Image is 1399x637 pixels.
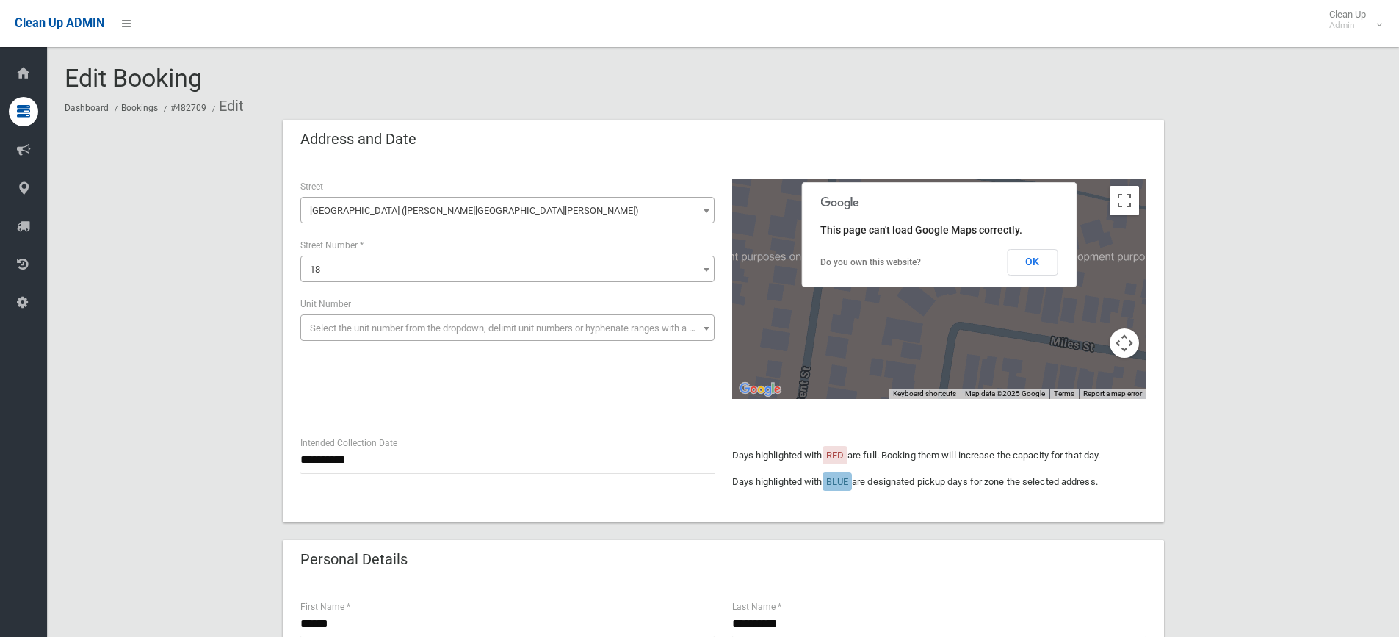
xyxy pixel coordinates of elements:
[826,476,848,487] span: BLUE
[283,125,434,154] header: Address and Date
[300,197,715,223] span: Miles Street (CHESTER HILL 2162)
[1110,328,1139,358] button: Map camera controls
[65,103,109,113] a: Dashboard
[121,103,158,113] a: Bookings
[15,16,104,30] span: Clean Up ADMIN
[209,93,244,120] li: Edit
[826,450,844,461] span: RED
[736,380,784,399] a: Open this area in Google Maps (opens a new window)
[732,447,1146,464] p: Days highlighted with are full. Booking them will increase the capacity for that day.
[1007,249,1058,276] button: OK
[1329,20,1366,31] small: Admin
[965,389,1045,397] span: Map data ©2025 Google
[65,63,202,93] span: Edit Booking
[736,380,784,399] img: Google
[310,323,720,334] span: Select the unit number from the dropdown, delimit unit numbers or hyphenate ranges with a comma
[732,473,1146,491] p: Days highlighted with are designated pickup days for zone the selected address.
[1322,9,1381,31] span: Clean Up
[170,103,206,113] a: #482709
[820,224,1022,236] span: This page can't load Google Maps correctly.
[893,389,956,399] button: Keyboard shortcuts
[283,545,425,574] header: Personal Details
[1110,186,1139,215] button: Toggle fullscreen view
[1054,389,1074,397] a: Terms (opens in new tab)
[820,257,921,267] a: Do you own this website?
[300,256,715,282] span: 18
[1083,389,1142,397] a: Report a map error
[310,264,320,275] span: 18
[304,201,711,221] span: Miles Street (CHESTER HILL 2162)
[304,259,711,280] span: 18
